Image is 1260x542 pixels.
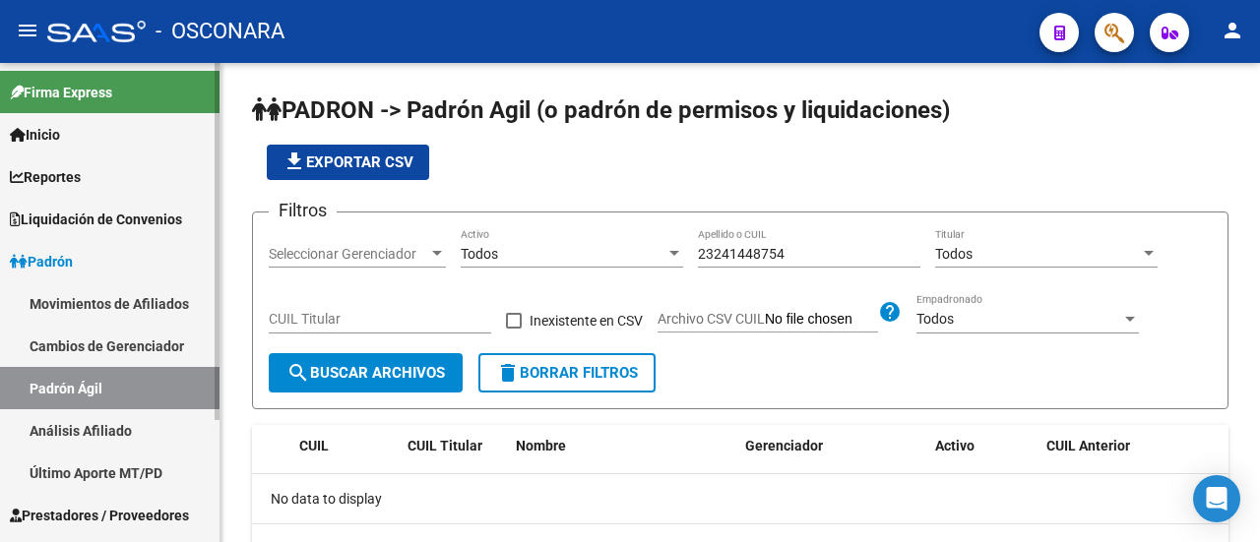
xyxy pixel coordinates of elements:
[10,505,189,526] span: Prestadores / Proveedores
[935,438,975,453] span: Activo
[658,311,765,327] span: Archivo CSV CUIL
[10,209,182,230] span: Liquidación de Convenios
[10,166,81,188] span: Reportes
[299,438,329,453] span: CUIL
[765,311,878,329] input: Archivo CSV CUIL
[496,364,638,382] span: Borrar Filtros
[252,96,950,124] span: PADRON -> Padrón Agil (o padrón de permisos y liquidaciones)
[156,10,284,53] span: - OSCONARA
[408,438,482,453] span: CUIL Titular
[496,361,520,385] mat-icon: delete
[10,82,112,103] span: Firma Express
[283,153,413,171] span: Exportar CSV
[10,251,73,272] span: Padrón
[286,364,445,382] span: Buscar Archivos
[516,438,566,453] span: Nombre
[878,300,902,324] mat-icon: help
[1221,19,1244,42] mat-icon: person
[286,361,310,385] mat-icon: search
[400,425,508,467] datatable-header-cell: CUIL Titular
[10,124,60,146] span: Inicio
[16,19,39,42] mat-icon: menu
[269,246,428,263] span: Seleccionar Gerenciador
[267,145,429,180] button: Exportar CSV
[1193,475,1240,522] div: Open Intercom Messenger
[291,425,400,467] datatable-header-cell: CUIL
[461,246,498,262] span: Todos
[478,353,656,392] button: Borrar Filtros
[1039,425,1228,467] datatable-header-cell: CUIL Anterior
[927,425,1039,467] datatable-header-cell: Activo
[508,425,737,467] datatable-header-cell: Nombre
[737,425,927,467] datatable-header-cell: Gerenciador
[530,309,643,332] span: Inexistente en CSV
[269,197,337,224] h3: Filtros
[745,438,823,453] span: Gerenciador
[935,246,973,262] span: Todos
[1046,438,1130,453] span: CUIL Anterior
[269,353,463,392] button: Buscar Archivos
[916,311,954,327] span: Todos
[252,474,1228,523] div: No data to display
[283,150,306,173] mat-icon: file_download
